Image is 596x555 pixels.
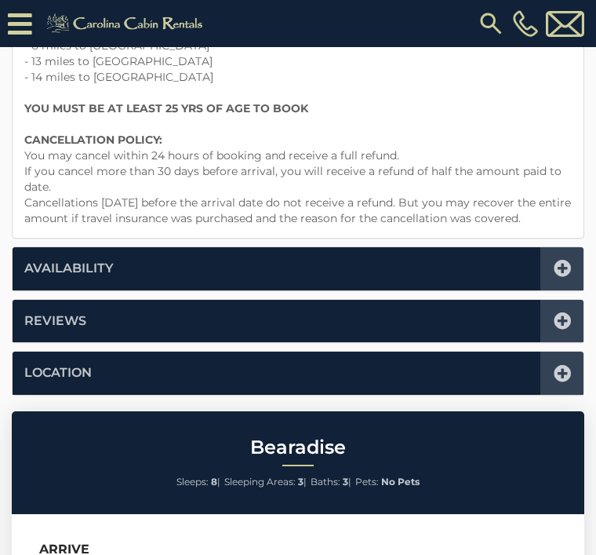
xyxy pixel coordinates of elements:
strong: No Pets [381,476,420,487]
a: [PHONE_NUMBER] [509,10,542,37]
a: Reviews [24,312,86,330]
h2: Bearadise [16,437,580,458]
strong: YOU MUST BE AT LEAST 25 YRS OF AGE TO BOOK CANCELLATION POLICY: [24,101,308,147]
span: Pets: [355,476,379,487]
strong: 3 [298,476,303,487]
li: | [176,472,220,492]
img: Khaki-logo.png [40,11,213,36]
span: Baths: [311,476,340,487]
a: Location [24,364,92,382]
span: Sleeps: [176,476,209,487]
strong: 3 [343,476,348,487]
span: Sleeping Areas: [224,476,296,487]
li: | [311,472,351,492]
li: | [224,472,307,492]
strong: 8 [211,476,217,487]
img: search-regular.svg [477,9,505,38]
a: Availability [24,260,114,278]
